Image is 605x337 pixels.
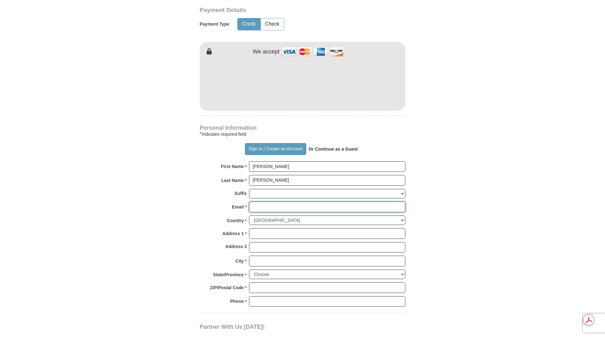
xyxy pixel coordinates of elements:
strong: Last Name [221,176,244,185]
strong: ZIP/Postal Code [210,283,244,292]
h5: Payment Type [200,22,229,27]
strong: Or Continue as a Guest [309,147,358,152]
img: credit cards accepted [281,45,344,59]
strong: Country [227,216,244,225]
h4: Personal Information [200,125,405,130]
strong: Suffix [234,189,247,198]
strong: Address 2 [225,242,247,251]
strong: Address 1 [222,229,244,238]
button: Sign In / Create an Account [245,143,306,155]
strong: City [235,257,244,265]
button: Credit [238,18,260,30]
strong: Phone [230,297,244,306]
span: Partner With Us [DATE]! [200,324,265,330]
h4: We accept [253,48,280,55]
div: Indicates required field [200,130,405,138]
strong: State/Province [213,270,244,279]
strong: Email [232,203,244,211]
h3: Payment Details [200,7,361,14]
button: Check [261,18,284,30]
strong: First Name [221,162,244,171]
